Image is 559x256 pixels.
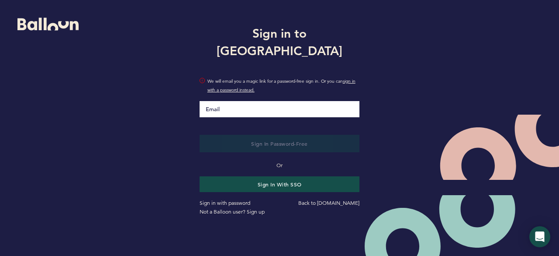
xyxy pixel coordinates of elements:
h1: Sign in to [GEOGRAPHIC_DATA] [193,25,366,60]
span: Sign in Password-Free [251,140,308,147]
a: Sign in with password [200,200,250,206]
div: Open Intercom Messenger [529,226,550,247]
button: Sign in Password-Free [200,135,360,152]
span: We will email you a magic link for a password-free sign in. Or you can [207,77,360,95]
input: Email [200,101,360,117]
button: Sign in with SSO [200,176,360,192]
a: Not a Balloon user? Sign up [200,208,265,215]
p: Or [200,161,360,170]
a: Back to [DOMAIN_NAME] [298,200,359,206]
